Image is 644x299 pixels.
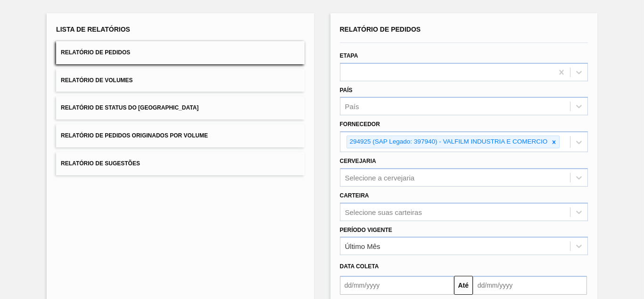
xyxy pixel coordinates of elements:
[345,208,422,216] div: Selecione suas carteiras
[61,132,208,139] span: Relatório de Pedidos Originados por Volume
[340,26,421,33] span: Relatório de Pedidos
[345,242,380,250] div: Último Mês
[56,96,304,120] button: Relatório de Status do [GEOGRAPHIC_DATA]
[340,276,454,295] input: dd/mm/yyyy
[340,52,358,59] label: Etapa
[340,121,380,128] label: Fornecedor
[61,77,132,84] span: Relatório de Volumes
[340,263,379,270] span: Data coleta
[56,152,304,175] button: Relatório de Sugestões
[340,192,369,199] label: Carteira
[61,104,198,111] span: Relatório de Status do [GEOGRAPHIC_DATA]
[345,173,415,181] div: Selecione a cervejaria
[347,136,549,148] div: 294925 (SAP Legado: 397940) - VALFILM INDUSTRIA E COMERCIO
[340,227,392,233] label: Período Vigente
[340,87,353,94] label: País
[454,276,473,295] button: Até
[340,158,376,164] label: Cervejaria
[56,124,304,147] button: Relatório de Pedidos Originados por Volume
[61,160,140,167] span: Relatório de Sugestões
[473,276,587,295] input: dd/mm/yyyy
[56,69,304,92] button: Relatório de Volumes
[61,49,130,56] span: Relatório de Pedidos
[56,26,130,33] span: Lista de Relatórios
[345,103,359,111] div: País
[56,41,304,64] button: Relatório de Pedidos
